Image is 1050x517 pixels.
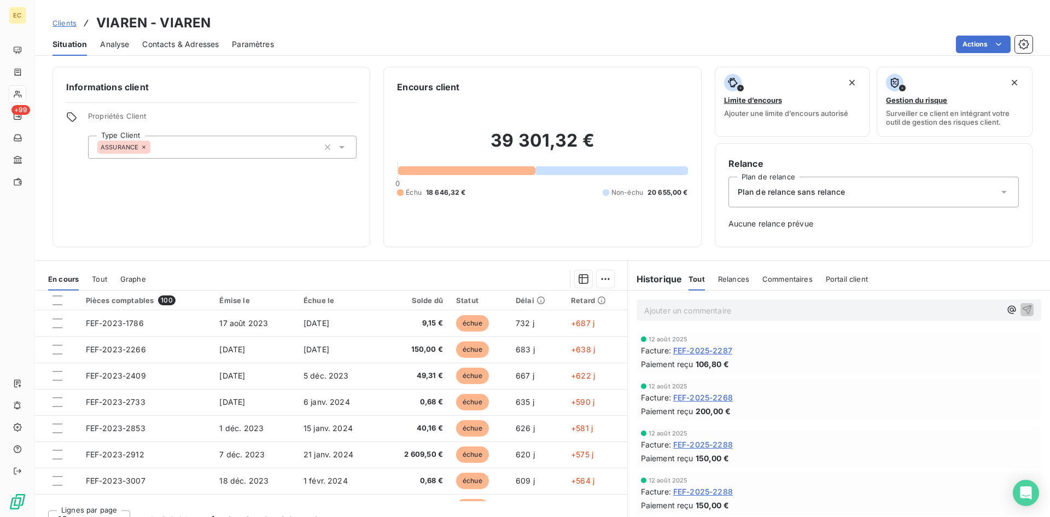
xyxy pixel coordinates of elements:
[158,295,175,305] span: 100
[389,344,443,355] span: 150,00 €
[86,345,146,354] span: FEF-2023-2266
[516,345,535,354] span: 683 j
[456,341,489,358] span: échue
[304,397,350,406] span: 6 janv. 2024
[86,450,144,459] span: FEF-2023-2912
[641,452,693,464] span: Paiement reçu
[724,109,848,118] span: Ajouter une limite d’encours autorisé
[389,423,443,434] span: 40,16 €
[219,423,264,433] span: 1 déc. 2023
[571,476,594,485] span: +564 j
[456,394,489,410] span: échue
[826,275,868,283] span: Portail client
[304,371,349,380] span: 5 déc. 2023
[877,67,1032,137] button: Gestion du risqueSurveiller ce client en intégrant votre outil de gestion des risques client.
[516,318,534,328] span: 732 j
[100,39,129,50] span: Analyse
[86,371,146,380] span: FEF-2023-2409
[96,13,211,33] h3: VIAREN - VIAREN
[86,318,144,328] span: FEF-2023-1786
[649,477,688,484] span: 12 août 2025
[304,345,329,354] span: [DATE]
[86,397,145,406] span: FEF-2023-2733
[9,7,26,24] div: EC
[86,295,207,305] div: Pièces comptables
[718,275,749,283] span: Relances
[232,39,274,50] span: Paramètres
[304,296,376,305] div: Échue le
[641,486,671,497] span: Facture :
[395,179,400,188] span: 0
[389,475,443,486] span: 0,68 €
[516,371,534,380] span: 667 j
[48,275,79,283] span: En cours
[406,188,422,197] span: Échu
[611,188,643,197] span: Non-échu
[649,336,688,342] span: 12 août 2025
[715,67,871,137] button: Limite d’encoursAjouter une limite d’encours autorisé
[516,450,535,459] span: 620 j
[9,107,26,125] a: +99
[456,420,489,437] span: échue
[886,96,947,104] span: Gestion du risque
[641,439,671,450] span: Facture :
[142,39,219,50] span: Contacts & Adresses
[571,397,594,406] span: +590 j
[571,318,594,328] span: +687 j
[92,275,107,283] span: Tout
[304,318,329,328] span: [DATE]
[88,112,357,127] span: Propriétés Client
[389,296,443,305] div: Solde dû
[571,423,593,433] span: +581 j
[389,397,443,408] span: 0,68 €
[571,296,620,305] div: Retard
[728,218,1019,229] span: Aucune relance prévue
[219,371,245,380] span: [DATE]
[762,275,813,283] span: Commentaires
[1013,480,1039,506] div: Open Intercom Messenger
[738,187,845,197] span: Plan de relance sans relance
[456,368,489,384] span: échue
[647,188,688,197] span: 20 655,00 €
[150,142,159,152] input: Ajouter une valeur
[516,423,535,433] span: 626 j
[219,450,265,459] span: 7 déc. 2023
[219,318,268,328] span: 17 août 2023
[304,476,348,485] span: 1 févr. 2024
[673,439,733,450] span: FEF-2025-2288
[689,275,705,283] span: Tout
[516,397,534,406] span: 635 j
[52,18,77,28] a: Clients
[456,499,489,515] span: échue
[649,383,688,390] span: 12 août 2025
[641,345,671,356] span: Facture :
[389,449,443,460] span: 2 609,50 €
[219,296,290,305] div: Émise le
[397,80,459,94] h6: Encours client
[11,105,30,115] span: +99
[516,296,558,305] div: Délai
[52,19,77,27] span: Clients
[649,430,688,437] span: 12 août 2025
[886,109,1023,126] span: Surveiller ce client en intégrant votre outil de gestion des risques client.
[571,371,595,380] span: +622 j
[86,423,145,433] span: FEF-2023-2853
[456,315,489,332] span: échue
[86,476,145,485] span: FEF-2023-3007
[52,39,87,50] span: Situation
[456,296,503,305] div: Statut
[641,499,693,511] span: Paiement reçu
[628,272,682,286] h6: Historique
[101,144,138,150] span: ASSURANCE
[304,423,353,433] span: 15 janv. 2024
[219,397,245,406] span: [DATE]
[389,370,443,381] span: 49,31 €
[641,358,693,370] span: Paiement reçu
[724,96,782,104] span: Limite d’encours
[696,452,729,464] span: 150,00 €
[219,476,269,485] span: 18 déc. 2023
[673,486,733,497] span: FEF-2025-2288
[696,499,729,511] span: 150,00 €
[696,358,729,370] span: 106,80 €
[456,473,489,489] span: échue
